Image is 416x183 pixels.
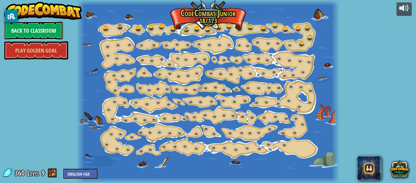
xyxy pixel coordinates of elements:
span: 9 [41,168,45,178]
button: Adjust volume [397,2,412,16]
span: Level [27,168,39,178]
span: 360 [15,168,26,178]
a: Play Golden Goal [4,41,68,60]
a: Back to Classroom [4,21,63,40]
img: CodeCombat - Learn how to code by playing a game [4,2,82,20]
button: privacy banner [5,10,18,23]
